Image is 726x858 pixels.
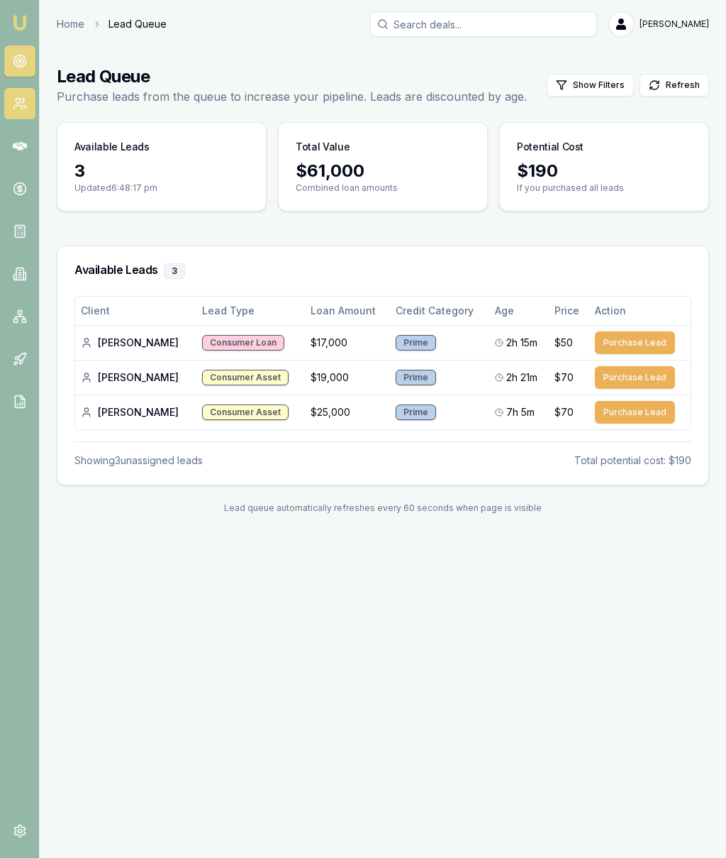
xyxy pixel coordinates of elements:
[57,502,709,514] div: Lead queue automatically refreshes every 60 seconds when page is visible
[296,160,470,182] div: $ 61,000
[202,405,289,420] div: Consumer Asset
[517,140,583,154] h3: Potential Cost
[549,297,589,325] th: Price
[595,331,675,354] button: Purchase Lead
[11,14,28,31] img: emu-icon-u.png
[75,297,196,325] th: Client
[74,182,249,194] p: Updated 6:48:17 pm
[370,11,597,37] input: Search deals
[640,18,709,30] span: [PERSON_NAME]
[202,335,284,351] div: Consumer Loan
[164,263,185,279] div: 3
[81,370,191,385] div: [PERSON_NAME]
[547,74,634,97] button: Show Filters
[81,336,191,350] div: [PERSON_NAME]
[305,297,390,325] th: Loan Amount
[396,370,436,385] div: Prime
[202,370,289,385] div: Consumer Asset
[554,370,574,385] span: $70
[589,297,691,325] th: Action
[506,405,535,419] span: 7h 5m
[81,405,191,419] div: [PERSON_NAME]
[640,74,709,97] button: Refresh
[196,297,305,325] th: Lead Type
[506,370,537,385] span: 2h 21m
[554,336,573,350] span: $50
[396,405,436,420] div: Prime
[517,182,691,194] p: If you purchased all leads
[74,160,249,182] div: 3
[489,297,549,325] th: Age
[574,453,691,468] div: Total potential cost: $190
[390,297,489,325] th: Credit Category
[57,17,167,31] nav: breadcrumb
[57,88,527,105] p: Purchase leads from the queue to increase your pipeline. Leads are discounted by age.
[396,335,436,351] div: Prime
[108,17,167,31] span: Lead Queue
[305,325,390,360] td: $17,000
[57,17,84,31] a: Home
[554,405,574,419] span: $70
[74,140,150,154] h3: Available Leads
[296,182,470,194] p: Combined loan amounts
[74,263,691,279] h3: Available Leads
[296,140,350,154] h3: Total Value
[305,395,390,429] td: $25,000
[506,336,537,350] span: 2h 15m
[305,360,390,395] td: $19,000
[57,65,527,88] h1: Lead Queue
[595,366,675,389] button: Purchase Lead
[517,160,691,182] div: $ 190
[595,401,675,424] button: Purchase Lead
[74,453,203,468] div: Showing 3 unassigned lead s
